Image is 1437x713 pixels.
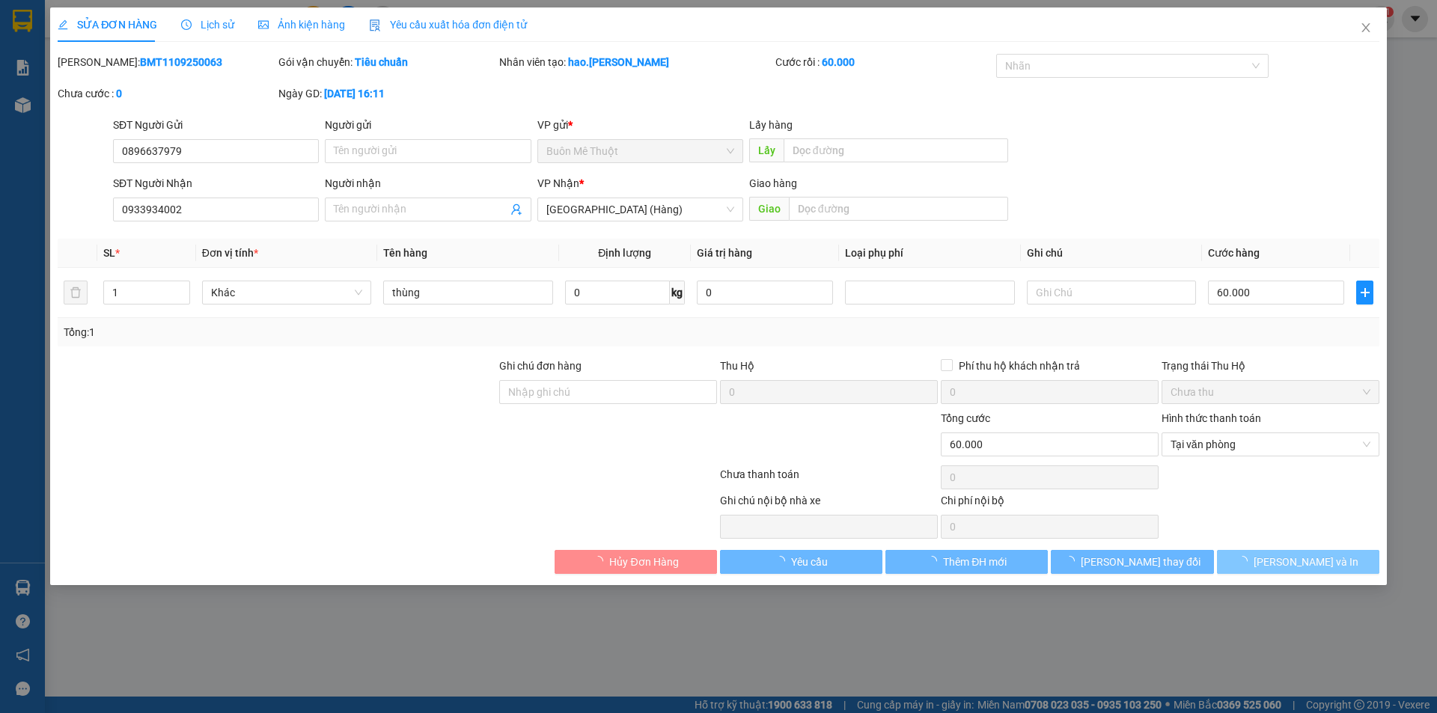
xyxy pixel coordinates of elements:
div: Chi phí nội bộ [941,492,1159,515]
input: Dọc đường [784,138,1008,162]
span: loading [1237,556,1254,566]
div: [PERSON_NAME]: [58,54,275,70]
span: loading [775,556,791,566]
div: Chưa thanh toán [718,466,939,492]
button: Yêu cầu [720,550,882,574]
span: Định lượng [598,247,651,259]
input: VD: Bàn, Ghế [383,281,552,305]
span: Hủy Đơn Hàng [609,554,678,570]
button: delete [64,281,88,305]
span: Lấy hàng [749,119,793,131]
input: Ghi chú đơn hàng [499,380,717,404]
span: VP Nhận [537,177,579,189]
img: icon [369,19,381,31]
span: Giao hàng [749,177,797,189]
button: Thêm ĐH mới [885,550,1048,574]
span: Thu Hộ [720,360,754,372]
span: user-add [510,204,522,215]
th: Ghi chú [1021,239,1202,268]
div: Gói vận chuyển: [278,54,496,70]
div: Ngày GD: [278,85,496,102]
span: Thêm ĐH mới [943,554,1007,570]
span: Buôn Mê Thuột [546,140,734,162]
span: Phí thu hộ khách nhận trả [953,358,1086,374]
span: SỬA ĐƠN HÀNG [58,19,157,31]
span: SL [103,247,115,259]
div: Người gửi [325,117,531,133]
span: Tại văn phòng [1171,433,1370,456]
label: Hình thức thanh toán [1162,412,1261,424]
span: kg [670,281,685,305]
b: Tiêu chuẩn [355,56,408,68]
span: Ảnh kiện hàng [258,19,345,31]
div: Ghi chú nội bộ nhà xe [720,492,938,515]
span: Tên hàng [383,247,427,259]
span: Yêu cầu [791,554,828,570]
span: loading [1064,556,1081,566]
span: Cước hàng [1208,247,1260,259]
span: close [1360,22,1372,34]
button: [PERSON_NAME] thay đổi [1051,550,1213,574]
span: loading [927,556,943,566]
label: Ghi chú đơn hàng [499,360,582,372]
span: [PERSON_NAME] và In [1254,554,1358,570]
b: [DATE] 16:11 [324,88,385,100]
span: plus [1357,287,1372,299]
span: Tổng cước [941,412,990,424]
span: Lấy [749,138,784,162]
div: VP gửi [537,117,743,133]
div: Tổng: 1 [64,324,555,340]
span: edit [58,19,68,30]
span: Đơn vị tính [202,247,258,259]
input: Dọc đường [789,197,1008,221]
th: Loại phụ phí [839,239,1020,268]
span: picture [258,19,269,30]
div: Trạng thái Thu Hộ [1162,358,1379,374]
div: Chưa cước : [58,85,275,102]
div: Cước rồi : [775,54,993,70]
span: [PERSON_NAME] thay đổi [1081,554,1200,570]
span: Lịch sử [181,19,234,31]
span: Yêu cầu xuất hóa đơn điện tử [369,19,527,31]
button: [PERSON_NAME] và In [1217,550,1379,574]
button: plus [1356,281,1373,305]
b: 0 [116,88,122,100]
div: Người nhận [325,175,531,192]
div: SĐT Người Nhận [113,175,319,192]
button: Hủy Đơn Hàng [555,550,717,574]
b: 60.000 [822,56,855,68]
input: Ghi Chú [1027,281,1196,305]
span: Khác [211,281,362,304]
span: Giao [749,197,789,221]
div: SĐT Người Gửi [113,117,319,133]
span: loading [593,556,609,566]
span: Đà Nẵng (Hàng) [546,198,734,221]
span: Giá trị hàng [697,247,752,259]
div: Nhân viên tạo: [499,54,772,70]
b: hao.[PERSON_NAME] [568,56,669,68]
b: BMT1109250063 [140,56,222,68]
span: Chưa thu [1171,381,1370,403]
span: clock-circle [181,19,192,30]
button: Close [1345,7,1387,49]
